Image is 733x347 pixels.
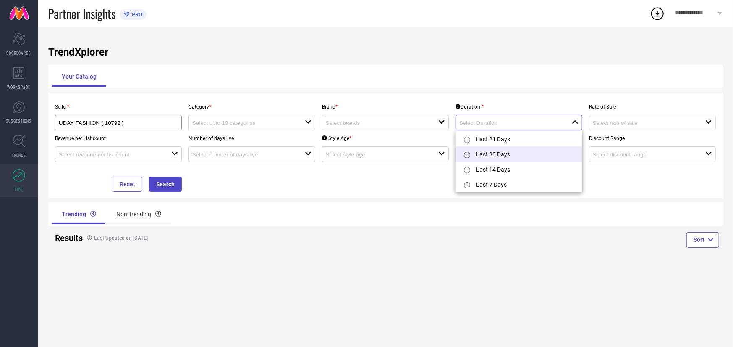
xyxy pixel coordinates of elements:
span: PRO [130,11,142,18]
button: Reset [113,177,142,192]
div: Trending [52,204,106,224]
h1: TrendXplorer [48,46,723,58]
span: SUGGESTIONS [6,118,32,124]
span: WORKSPACE [8,84,31,90]
div: Non Trending [106,204,171,224]
input: Select brands [326,120,427,126]
div: Open download list [650,6,665,21]
input: Select style age [326,151,427,158]
p: Category [188,104,315,110]
span: Partner Insights [48,5,115,22]
span: FWD [15,186,23,192]
p: Revenue per List count [55,135,182,141]
span: TRENDS [12,152,26,158]
p: Number of days live [188,135,315,141]
input: Select Duration [459,120,560,126]
span: SCORECARDS [7,50,31,56]
div: Duration [456,104,484,110]
li: Last 14 Days [456,162,582,177]
input: Select discount range [593,151,694,158]
input: Select upto 10 categories [192,120,293,126]
h4: Last Updated on [DATE] [83,235,351,241]
button: Search [149,177,182,192]
input: Select number of days live [192,151,293,158]
input: Select rate of sale [593,120,694,126]
input: Select seller [59,120,166,126]
div: Style Age [322,135,351,141]
input: Select revenue per list count [59,151,160,158]
button: Sort [686,232,719,247]
li: Last 7 Days [456,177,582,192]
li: Last 30 Days [456,146,582,162]
div: UDAY FASHION ( 10792 ) [59,119,178,127]
p: Brand [322,104,449,110]
div: Your Catalog [52,66,107,87]
p: Rate of Sale [589,104,716,110]
p: Seller [55,104,182,110]
p: Discount Range [589,135,716,141]
h2: Results [55,233,76,243]
li: Last 21 Days [456,131,582,146]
